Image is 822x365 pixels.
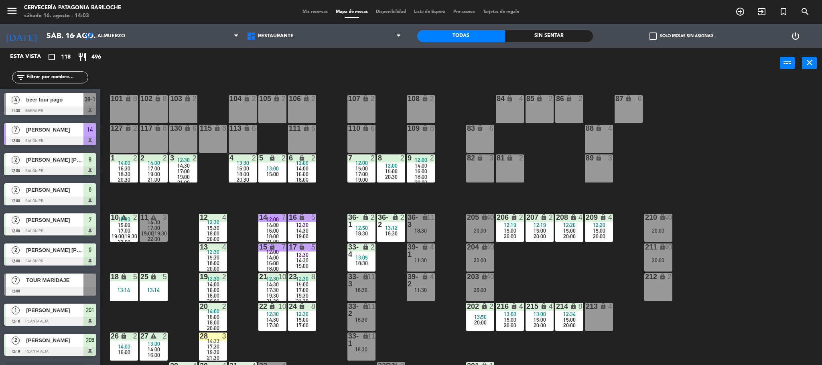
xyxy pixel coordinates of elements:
i: lock [269,154,276,161]
span: 12:20 [593,222,605,228]
span: 20:30 [385,174,398,180]
span: 12:00 [266,249,279,255]
span: 12:00 [415,157,427,163]
span: 15:00 [355,165,368,172]
span: Mis reservas [298,10,332,14]
span: 2 [12,216,20,224]
span: 15:30 [207,225,219,231]
span: [PERSON_NAME] [26,216,83,224]
span: 14:00 [118,160,130,166]
span: 2 [12,186,20,194]
div: 4 [608,125,613,132]
i: lock [595,125,602,132]
div: 8 [133,95,138,102]
span: 12:00 [355,160,368,166]
div: 5 [133,273,138,280]
div: Cervecería Patagonia Bariloche [24,4,121,12]
span: 118 [61,53,71,62]
span: 20:00 [207,236,219,242]
i: lock [422,125,428,132]
div: sábado 16. agosto - 14:03 [24,12,121,20]
div: 2 [371,214,375,221]
div: 2 [193,154,197,162]
i: lock [125,95,132,102]
div: 4 [519,95,524,102]
span: 19:00 [177,174,190,180]
i: lock [303,95,310,102]
div: 11:30 [407,258,435,263]
div: 7 [282,214,286,221]
i: turned_in_not [779,7,788,16]
i: lock [477,125,483,132]
span: [PERSON_NAME] [PERSON_NAME] [26,246,83,254]
div: 109 [408,125,408,132]
div: 40 [664,214,672,221]
div: 3 [489,154,494,162]
i: lock [566,95,572,102]
div: 6 [252,125,257,132]
i: lock [511,214,518,221]
div: 2 [133,214,138,221]
span: 17:00 [355,171,368,177]
span: 18:00 [237,171,249,177]
span: 20:30 [237,176,249,183]
span: 13:05 [355,254,368,261]
span: 18:00 [266,233,279,239]
div: 108 [408,95,408,102]
span: 18:00 [296,176,309,183]
i: lock [362,125,369,132]
div: 88 [586,125,586,132]
span: 2 [12,156,20,164]
div: 2 [282,154,286,162]
div: 2 [193,95,197,102]
div: 4 [222,214,227,221]
div: 206 [497,214,497,221]
span: 20:00 [415,179,427,186]
div: 2 [371,95,375,102]
span: 15:00 [385,168,398,174]
i: lock [362,214,369,221]
span: 17:00 [118,227,130,234]
i: lock [625,95,632,102]
i: lock [659,243,666,250]
div: 20:00 [644,228,672,233]
div: 25 [140,273,141,280]
div: 2 [519,154,524,162]
div: 2 [282,95,286,102]
div: 4 [222,243,227,251]
div: 2 [371,154,375,162]
span: 14:30 [296,257,309,264]
i: lock [422,243,428,250]
div: 11 [427,214,435,221]
i: power_settings_new [791,31,800,41]
div: 2 [311,154,316,162]
span: check_box_outline_blank [649,32,657,40]
i: lock [506,154,513,161]
div: 7 [282,243,286,251]
div: 6 [638,95,643,102]
label: Solo mesas sin asignar [649,32,713,40]
i: close [805,58,814,67]
span: 12:19 [534,222,546,228]
span: 19:00 [296,233,309,239]
span: 18:00 [266,266,279,272]
span: 16:00 [266,227,279,234]
span: | [153,230,154,237]
i: lock [481,243,488,250]
span: 12:30 [118,216,130,223]
span: [PERSON_NAME] [PERSON_NAME] [26,156,83,164]
span: [PERSON_NAME] [26,126,83,134]
div: 4 [229,154,230,162]
span: 12:19 [504,222,516,228]
span: 20:30 [118,176,130,183]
